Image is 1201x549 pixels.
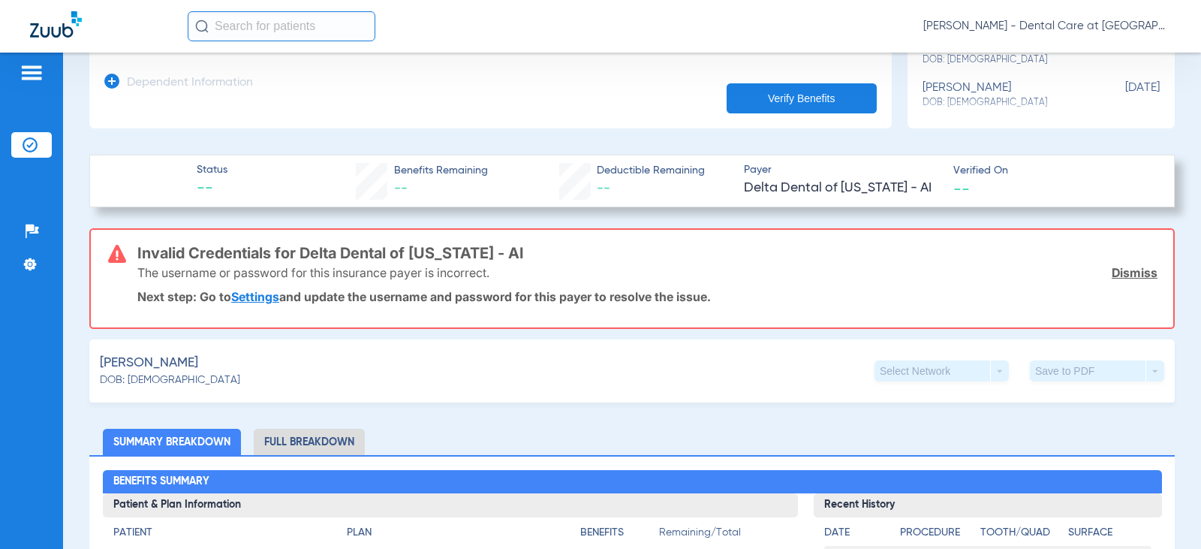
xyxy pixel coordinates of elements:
img: hamburger-icon [20,64,44,82]
h4: Date [824,525,887,541]
h4: Plan [347,525,554,541]
input: Search for patients [188,11,375,41]
app-breakdown-title: Tooth/Quad [980,525,1063,546]
li: Full Breakdown [254,429,365,455]
h3: Dependent Information [127,76,253,91]
a: Dismiss [1112,265,1157,280]
span: DOB: [DEMOGRAPHIC_DATA] [100,373,240,388]
span: -- [953,180,970,196]
span: [DATE] [1085,81,1160,109]
h3: Recent History [814,493,1161,517]
span: Remaining/Total [659,525,787,546]
img: Search Icon [195,20,209,33]
span: Benefits Remaining [394,163,488,179]
span: Verified On [953,163,1150,179]
span: [PERSON_NAME] [100,354,198,373]
span: Delta Dental of [US_STATE] - AI [744,179,941,198]
h2: Benefits Summary [103,470,1162,494]
app-breakdown-title: Surface [1068,525,1151,546]
span: [PERSON_NAME] - Dental Care at [GEOGRAPHIC_DATA] [923,19,1171,34]
h4: Procedure [900,525,975,541]
img: error-icon [108,245,126,263]
li: Summary Breakdown [103,429,241,455]
app-breakdown-title: Date [824,525,887,546]
img: Zuub Logo [30,11,82,38]
h4: Tooth/Quad [980,525,1063,541]
a: Settings [231,289,279,304]
span: Payer [744,162,941,178]
app-breakdown-title: Benefits [580,525,659,546]
h4: Patient [113,525,321,541]
span: DOB: [DEMOGRAPHIC_DATA] [923,96,1085,110]
span: Deductible Remaining [597,163,705,179]
h4: Surface [1068,525,1151,541]
p: Next step: Go to and update the username and password for this payer to resolve the issue. [137,289,1157,304]
span: DOB: [DEMOGRAPHIC_DATA] [923,53,1085,67]
p: The username or password for this insurance payer is incorrect. [137,265,489,280]
h4: Benefits [580,525,659,541]
span: -- [197,179,227,200]
app-breakdown-title: Procedure [900,525,975,546]
h3: Patient & Plan Information [103,493,799,517]
span: -- [597,182,610,195]
span: Status [197,162,227,178]
div: [PERSON_NAME] [923,81,1085,109]
button: Verify Benefits [727,83,877,113]
span: -- [394,182,408,195]
h3: Invalid Credentials for Delta Dental of [US_STATE] - AI [137,246,1157,261]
